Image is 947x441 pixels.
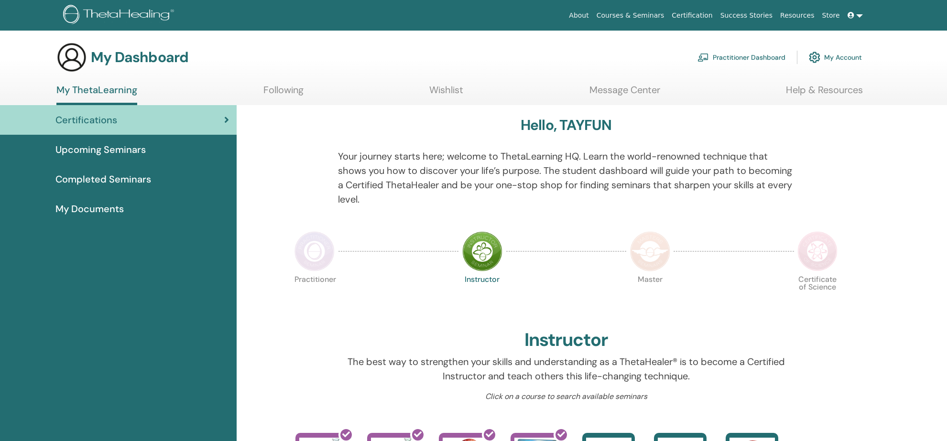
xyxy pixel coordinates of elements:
[697,47,785,68] a: Practitioner Dashboard
[630,276,670,316] p: Master
[524,329,608,351] h2: Instructor
[56,42,87,73] img: generic-user-icon.jpg
[91,49,188,66] h3: My Dashboard
[429,84,463,103] a: Wishlist
[55,113,117,127] span: Certifications
[55,142,146,157] span: Upcoming Seminars
[786,84,863,103] a: Help & Resources
[717,7,776,24] a: Success Stories
[55,172,151,186] span: Completed Seminars
[589,84,660,103] a: Message Center
[797,231,838,271] img: Certificate of Science
[593,7,668,24] a: Courses & Seminars
[338,391,795,402] p: Click on a course to search available seminars
[462,231,502,271] img: Instructor
[818,7,844,24] a: Store
[809,49,820,65] img: cog.svg
[338,149,795,206] p: Your journey starts here; welcome to ThetaLearning HQ. Learn the world-renowned technique that sh...
[630,231,670,271] img: Master
[462,276,502,316] p: Instructor
[521,117,612,134] h3: Hello, TAYFUN
[697,53,709,62] img: chalkboard-teacher.svg
[565,7,592,24] a: About
[809,47,862,68] a: My Account
[338,355,795,383] p: The best way to strengthen your skills and understanding as a ThetaHealer® is to become a Certifi...
[294,231,335,271] img: Practitioner
[263,84,304,103] a: Following
[776,7,818,24] a: Resources
[63,5,177,26] img: logo.png
[56,84,137,105] a: My ThetaLearning
[55,202,124,216] span: My Documents
[294,276,335,316] p: Practitioner
[797,276,838,316] p: Certificate of Science
[668,7,716,24] a: Certification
